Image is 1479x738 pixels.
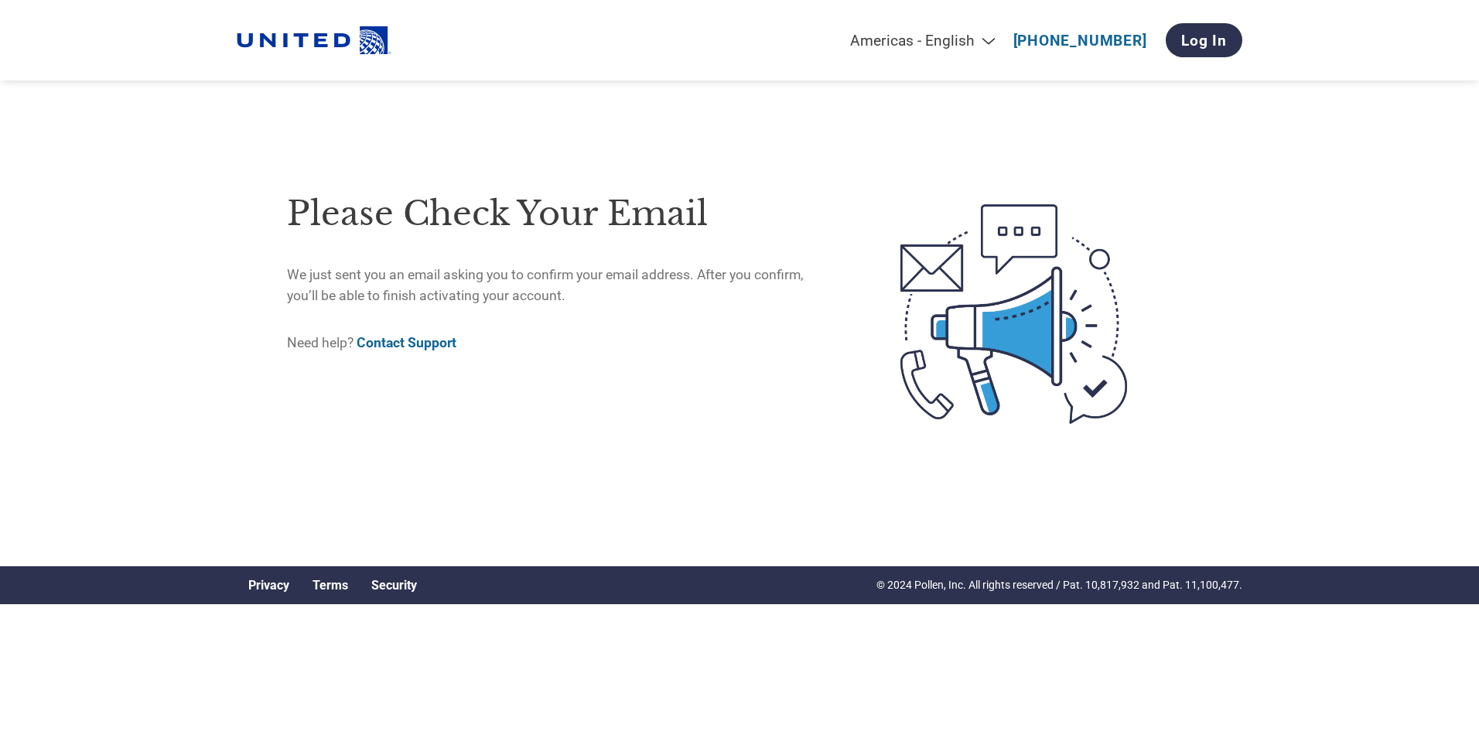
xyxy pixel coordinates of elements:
[237,19,391,62] img: United Airlines
[1013,32,1147,50] a: [PHONE_NUMBER]
[357,335,456,350] a: Contact Support
[287,265,835,306] p: We just sent you an email asking you to confirm your email address. After you confirm, you’ll be ...
[371,578,417,593] a: Security
[313,578,348,593] a: Terms
[1166,23,1242,57] a: Log In
[248,578,289,593] a: Privacy
[876,577,1242,593] p: © 2024 Pollen, Inc. All rights reserved / Pat. 10,817,932 and Pat. 11,100,477.
[287,189,835,239] h1: Please check your email
[287,333,835,353] p: Need help?
[835,176,1192,452] img: open-email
